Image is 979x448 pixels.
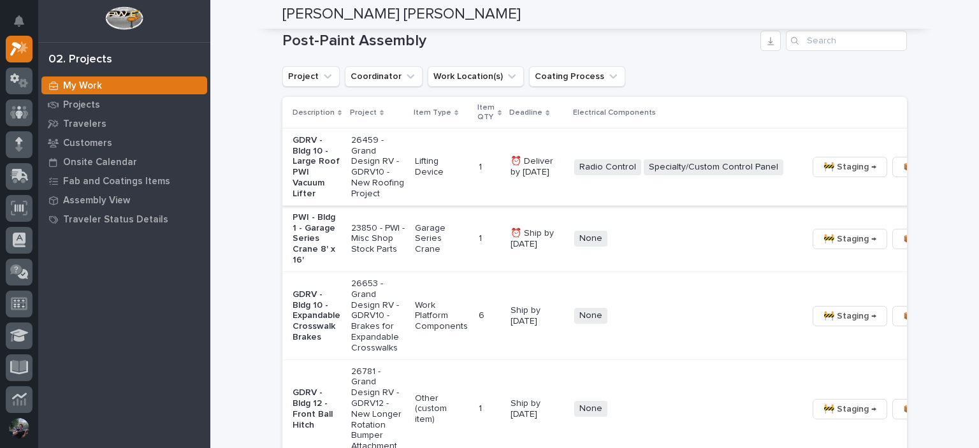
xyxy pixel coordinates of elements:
span: Radio Control [574,159,641,175]
p: Lifting Device [415,156,468,178]
p: 1 [479,159,484,173]
p: Ship by [DATE] [511,305,564,327]
p: 26653 - Grand Design RV - GDRV10 - Brakes for Expandable Crosswalks [351,278,405,354]
p: GDRV - Bldg 10 - Large Roof PWI Vacuum Lifter [293,135,341,199]
a: Assembly View [38,191,210,210]
a: Travelers [38,114,210,133]
p: 26459 - Grand Design RV - GDRV10 - New Roofing Project [351,135,405,199]
p: Traveler Status Details [63,214,168,226]
p: ⏰ Ship by [DATE] [511,228,564,250]
button: users-avatar [6,415,33,442]
a: Traveler Status Details [38,210,210,229]
p: 1 [479,401,484,414]
p: Fab and Coatings Items [63,176,170,187]
span: None [574,401,607,417]
p: Ship by [DATE] [511,398,564,420]
p: 1 [479,231,484,244]
p: Item QTY [477,101,495,124]
span: 🚧 Staging → [823,231,876,247]
p: 23850 - PWI - Misc Shop Stock Parts [351,223,405,255]
p: Assembly View [63,195,130,206]
span: 🚧 Staging → [823,308,876,324]
p: Electrical Components [573,106,656,120]
span: 🚧 Staging → [823,159,876,175]
a: Projects [38,95,210,114]
button: 🚧 Staging → [813,306,887,326]
p: 6 [479,308,487,321]
p: PWI - Bldg 1 - Garage Series Crane 8' x 16' [293,212,341,266]
p: Project [350,106,377,120]
p: Onsite Calendar [63,157,137,168]
h1: Post-Paint Assembly [282,32,755,50]
p: ⏰ Deliver by [DATE] [511,156,564,178]
button: 🚧 Staging → [813,229,887,249]
span: None [574,231,607,247]
p: Projects [63,99,100,111]
button: Coating Process [529,66,625,87]
span: 🚧 Staging → [823,401,876,417]
div: Notifications [16,15,33,36]
p: Customers [63,138,112,149]
button: Project [282,66,340,87]
button: 🚧 Staging → [813,399,887,419]
button: 🚧 Staging → [813,157,887,177]
p: Deadline [509,106,542,120]
div: 02. Projects [48,53,112,67]
p: Travelers [63,119,106,130]
button: Coordinator [345,66,423,87]
input: Search [786,31,907,51]
a: Fab and Coatings Items [38,171,210,191]
p: Description [293,106,335,120]
button: Work Location(s) [428,66,524,87]
span: Specialty/Custom Control Panel [644,159,783,175]
p: Work Platform Components [415,300,468,332]
p: GDRV - Bldg 10 - Expandable Crosswalk Brakes [293,289,341,343]
p: GDRV - Bldg 12 - Front Ball Hitch [293,387,341,430]
a: Customers [38,133,210,152]
p: My Work [63,80,102,92]
h2: [PERSON_NAME] [PERSON_NAME] [282,5,521,24]
button: Notifications [6,8,33,34]
img: Workspace Logo [105,6,143,30]
span: None [574,308,607,324]
p: Other (custom item) [415,393,468,425]
a: My Work [38,76,210,95]
p: Item Type [414,106,451,120]
p: Garage Series Crane [415,223,468,255]
a: Onsite Calendar [38,152,210,171]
